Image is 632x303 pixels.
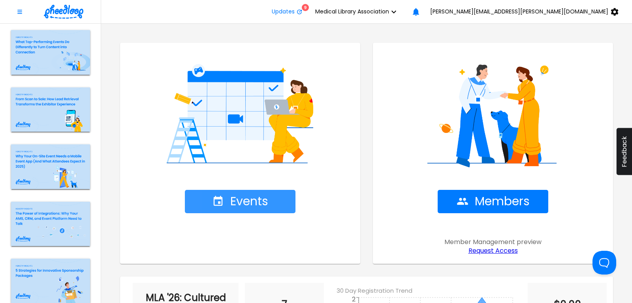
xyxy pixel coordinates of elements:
img: Home Events [130,52,351,171]
button: Updates9 [265,4,309,20]
span: Medical Library Association [315,8,389,15]
button: Medical Library Association [309,4,408,20]
img: blogimage [11,87,90,132]
span: Feedback [621,136,628,167]
button: [PERSON_NAME][EMAIL_ADDRESS][PERSON_NAME][DOMAIN_NAME] [424,4,629,20]
button: Members [438,190,548,213]
span: Events [212,195,268,208]
a: Request Access [468,247,518,254]
span: Member Management preview [444,239,542,246]
iframe: Toggle Customer Support [592,251,616,275]
span: Updates [272,8,295,15]
div: 9 [302,4,309,11]
img: blogimage [11,202,90,246]
h6: 30 Day Registration Trend [337,286,534,295]
span: Members [457,195,530,208]
img: blogimage [11,30,90,75]
span: [PERSON_NAME][EMAIL_ADDRESS][PERSON_NAME][DOMAIN_NAME] [430,8,608,15]
button: Events [185,190,295,213]
img: Home Members [382,52,604,171]
img: logo [44,5,83,19]
img: blogimage [11,144,90,189]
